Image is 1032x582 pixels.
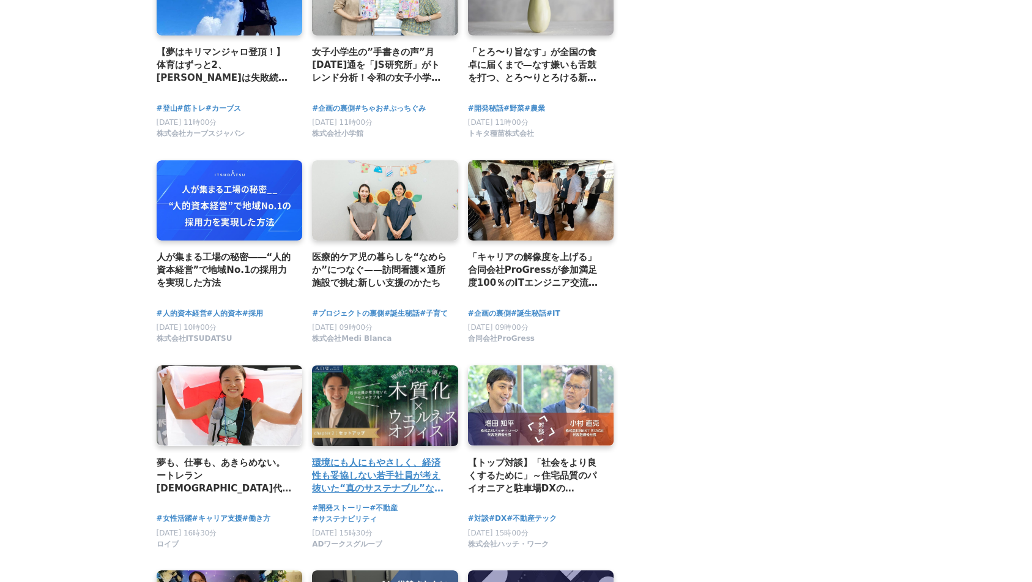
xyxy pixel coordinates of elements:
[207,308,242,319] a: #人的資本
[468,323,529,332] span: [DATE] 09時00分
[312,323,373,332] span: [DATE] 09時00分
[468,132,534,141] a: トキタ種苗株式会社
[157,456,293,496] a: 夢も、仕事も、あきらめない。ートレラン[DEMOGRAPHIC_DATA]代表・[PERSON_NAME]が選んだ『ロイブ』という働き方ー
[511,308,546,319] a: #誕生秘話
[312,337,392,346] a: 株式会社Medi Blanca
[468,529,529,537] span: [DATE] 15時00分
[312,129,363,139] span: 株式会社小学館
[312,118,373,127] span: [DATE] 11時00分
[157,513,192,524] a: #女性活躍
[468,456,604,496] a: 【トップ対談】「社会をより良くするために」～住宅品質のパイオニアと駐車場DXの[PERSON_NAME]が描く、安心と利便性の共創
[157,250,293,290] a: 人が集まる工場の秘密――“人的資本経営”で地域No.1の採用力を実現した方法
[468,337,535,346] a: 合同会社ProGress
[369,502,398,514] a: #不動産
[192,513,242,524] a: #キャリア支援
[157,132,245,141] a: 株式会社カーブスジャパン
[312,103,355,114] a: #企画の裏側
[384,308,420,319] a: #誕生秘話
[157,529,217,537] span: [DATE] 16時30分
[468,539,549,550] span: 株式会社ハッチ・ワーク
[468,250,604,290] a: 「キャリアの解像度を上げる」合同会社ProGressが参加満足度100％のITエンジニア交流会を毎月開催し続ける理由
[312,308,384,319] a: #プロジェクトの裏側
[157,539,179,550] span: ロイブ
[312,529,373,537] span: [DATE] 15時30分
[546,308,560,319] a: #IT
[312,132,363,141] a: 株式会社小学館
[312,334,392,344] span: 株式会社Medi Blanca
[312,45,448,85] a: 女子小学生の”手書きの声”月[DATE]通を「JS研究所」がトレンド分析！令和の女子小学生の「今」をとらえる秘訣とは？
[157,337,232,346] a: 株式会社ITSUDATSU
[489,513,507,524] a: #DX
[468,513,489,524] a: #対談
[468,45,604,85] a: 「とろ〜り旨なす」が全国の食卓に届くまで—なす嫌いも舌鼓を打つ、とろ〜りとろける新食感
[503,103,524,114] a: #野菜
[420,308,448,319] a: #子育て
[157,103,177,114] a: #登山
[312,542,382,551] a: ADワークスグループ
[312,539,382,550] span: ADワークスグループ
[157,542,179,551] a: ロイブ
[157,323,217,332] span: [DATE] 10時00分
[468,118,529,127] span: [DATE] 11時00分
[157,129,245,139] span: 株式会社カーブスジャパン
[206,103,241,114] a: #カーブス
[312,502,369,514] a: #開発ストーリー
[507,513,557,524] a: #不動産テック
[468,334,535,344] span: 合同会社ProGress
[312,250,448,290] a: 医療的ケア児の暮らしを“なめらか”につなぐ——訪問看護×通所施設で挑む新しい支援のかたち
[355,103,383,114] a: #ちゃお
[468,542,549,551] a: 株式会社ハッチ・ワーク
[242,513,270,524] a: #働き方
[524,103,545,114] a: #農業
[312,456,448,496] a: 環境にも人にもやさしく、経済性も妥協しない若手社員が考え抜いた“真のサステナブル”なオフィス提案 ～「木質化×ウェルネスオフィス」製作秘話を動画で紹介～
[468,308,511,319] a: #企画の裏側
[157,45,293,85] a: 【夢はキリマンジャロ登頂！】体育はずっと2、[PERSON_NAME]は失敗続きだった私がまさかの屋久島トレッキングで変わったもの
[177,103,206,114] a: #筋トレ
[157,308,207,319] a: #人的資本経営
[468,129,534,139] span: トキタ種苗株式会社
[468,103,503,114] a: #開発秘話
[312,513,377,525] a: #サステナビリティ
[157,118,217,127] span: [DATE] 11時00分
[383,103,426,114] a: #ぷっちぐみ
[157,334,232,344] span: 株式会社ITSUDATSU
[242,308,263,319] a: #採用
